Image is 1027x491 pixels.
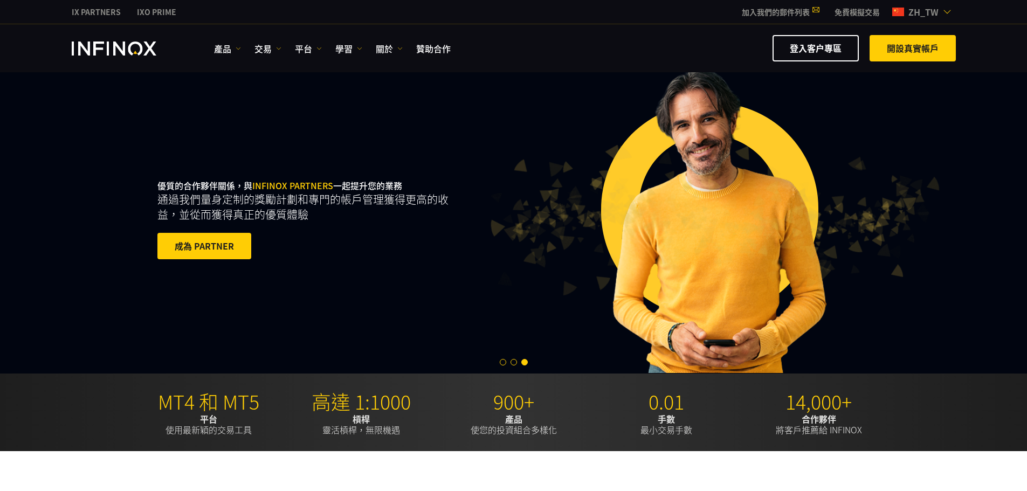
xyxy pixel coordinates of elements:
span: Go to slide 1 [500,359,506,365]
a: INFINOX [64,6,129,18]
span: Go to slide 3 [521,359,528,365]
a: 交易 [254,42,281,55]
p: 靈活槓桿，無限機遇 [289,413,433,435]
p: 900+ [442,390,586,413]
a: 開設真實帳戶 [870,35,956,61]
p: 14,000+ [747,390,891,413]
a: INFINOX [129,6,184,18]
p: 最小交易手數 [594,413,739,435]
a: 學習 [335,42,362,55]
a: 平台 [295,42,322,55]
strong: 產品 [505,412,522,425]
a: 產品 [214,42,241,55]
p: 通過我們量身定制的獎勵計劃和專門的帳戶管理獲得更高的收益，並從而獲得真正的優質體驗 [157,192,459,222]
strong: 平台 [200,412,217,425]
p: MT4 和 MT5 [136,390,281,413]
span: zh_tw [904,5,943,18]
a: INFINOX Logo [72,42,182,56]
a: 關於 [376,42,403,55]
p: 將客戶推薦給 INFINOX [747,413,891,435]
p: 使用最新穎的交易工具 [136,413,281,435]
strong: 槓桿 [353,412,370,425]
p: 使您的投資組合多樣化 [442,413,586,435]
span: INFINOX PARTNERS [252,179,333,192]
a: 贊助合作 [416,42,451,55]
div: 優質的合作夥伴關係，與 一起提升您的業務 [157,163,535,278]
p: 0.01 [594,390,739,413]
a: 登入客户專區 [773,35,859,61]
strong: 合作夥伴 [802,412,836,425]
a: 成為 PARTNER [157,233,251,259]
a: INFINOX MENU [826,6,888,18]
p: 高達 1:1000 [289,390,433,413]
strong: 手數 [658,412,675,425]
a: 加入我們的郵件列表 [734,6,826,17]
span: Go to slide 2 [511,359,517,365]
